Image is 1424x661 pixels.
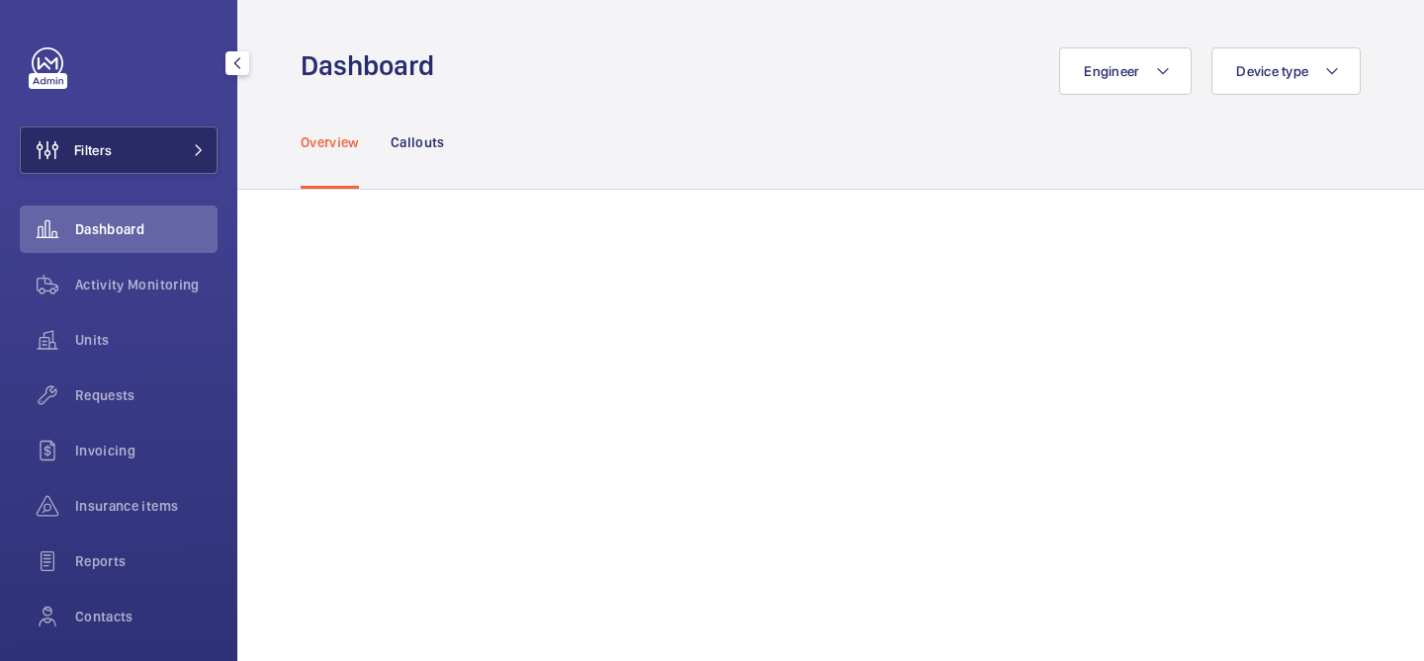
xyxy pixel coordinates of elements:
[75,441,218,460] span: Invoicing
[74,140,112,160] span: Filters
[75,385,218,405] span: Requests
[75,496,218,516] span: Insurance items
[391,132,445,152] p: Callouts
[20,126,218,174] button: Filters
[75,551,218,571] span: Reports
[75,607,218,626] span: Contacts
[1059,47,1192,95] button: Engineer
[1084,63,1139,79] span: Engineer
[301,47,446,84] h1: Dashboard
[75,219,218,239] span: Dashboard
[75,275,218,294] span: Activity Monitoring
[75,330,218,350] span: Units
[301,132,359,152] p: Overview
[1236,63,1308,79] span: Device type
[1211,47,1361,95] button: Device type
